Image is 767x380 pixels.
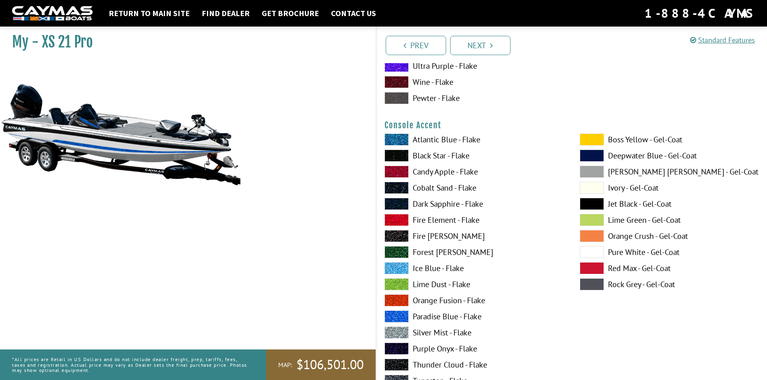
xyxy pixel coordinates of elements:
[385,182,564,194] label: Cobalt Sand - Flake
[690,35,755,45] a: Standard Features
[580,246,759,258] label: Pure White - Gel-Coat
[385,310,564,322] label: Paradise Blue - Flake
[385,198,564,210] label: Dark Sapphire - Flake
[296,356,364,373] span: $106,501.00
[327,8,380,18] a: Contact Us
[385,214,564,226] label: Fire Element - Flake
[580,150,759,162] label: Deepwater Blue - Gel-Coat
[450,36,511,55] a: Next
[385,327,564,339] label: Silver Mist - Flake
[258,8,323,18] a: Get Brochure
[385,92,564,104] label: Pewter - Flake
[580,166,759,178] label: [PERSON_NAME] [PERSON_NAME] - Gel-Coat
[645,4,755,22] div: 1-888-4CAYMAS
[385,166,564,178] label: Candy Apple - Flake
[580,262,759,274] label: Red Max - Gel-Coat
[198,8,254,18] a: Find Dealer
[12,353,248,377] p: *All prices are Retail in US Dollars and do not include dealer freight, prep, tariffs, fees, taxe...
[385,359,564,371] label: Thunder Cloud - Flake
[580,134,759,146] label: Boss Yellow - Gel-Coat
[12,33,356,51] h1: My - XS 21 Pro
[385,278,564,290] label: Lime Dust - Flake
[580,214,759,226] label: Lime Green - Gel-Coat
[385,60,564,72] label: Ultra Purple - Flake
[278,361,292,369] span: MAP:
[580,198,759,210] label: Jet Black - Gel-Coat
[580,278,759,290] label: Rock Grey - Gel-Coat
[385,134,564,146] label: Atlantic Blue - Flake
[385,230,564,242] label: Fire [PERSON_NAME]
[12,6,93,21] img: white-logo-c9c8dbefe5ff5ceceb0f0178aa75bf4bb51f6bca0971e226c86eb53dfe498488.png
[580,182,759,194] label: Ivory - Gel-Coat
[385,294,564,306] label: Orange Fusion - Flake
[105,8,194,18] a: Return to main site
[385,262,564,274] label: Ice Blue - Flake
[385,76,564,88] label: Wine - Flake
[385,343,564,355] label: Purple Onyx - Flake
[386,36,446,55] a: Prev
[385,150,564,162] label: Black Star - Flake
[266,349,376,380] a: MAP:$106,501.00
[580,230,759,242] label: Orange Crush - Gel-Coat
[385,246,564,258] label: Forest [PERSON_NAME]
[385,120,759,130] h4: Console Accent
